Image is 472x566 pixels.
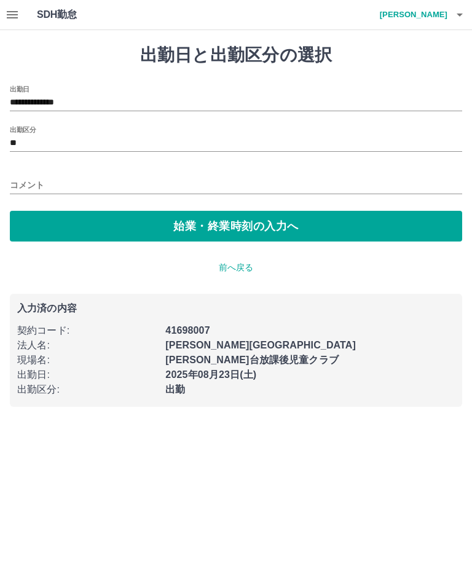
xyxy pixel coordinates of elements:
[10,125,36,134] label: 出勤区分
[165,369,256,380] b: 2025年08月23日(土)
[17,304,455,313] p: 入力済の内容
[17,323,158,338] p: 契約コード :
[165,340,356,350] b: [PERSON_NAME][GEOGRAPHIC_DATA]
[17,382,158,397] p: 出勤区分 :
[17,338,158,353] p: 法人名 :
[10,211,462,242] button: 始業・終業時刻の入力へ
[10,84,29,93] label: 出勤日
[17,353,158,368] p: 現場名 :
[165,355,339,365] b: [PERSON_NAME]台放課後児童クラブ
[10,45,462,66] h1: 出勤日と出勤区分の選択
[165,384,185,395] b: 出勤
[17,368,158,382] p: 出勤日 :
[165,325,210,336] b: 41698007
[10,261,462,274] p: 前へ戻る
